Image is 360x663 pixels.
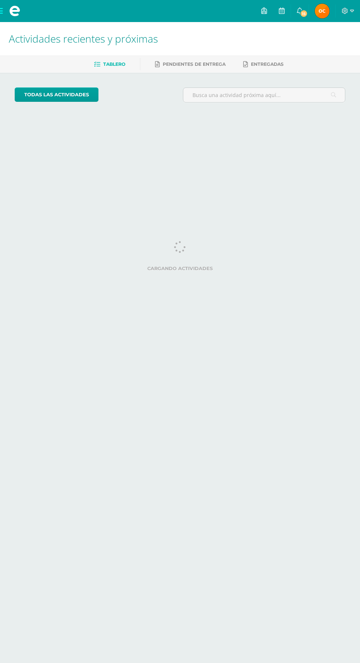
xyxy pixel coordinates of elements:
[243,58,284,70] a: Entregadas
[163,61,226,67] span: Pendientes de entrega
[15,266,345,271] label: Cargando actividades
[9,32,158,46] span: Actividades recientes y próximas
[155,58,226,70] a: Pendientes de entrega
[94,58,125,70] a: Tablero
[103,61,125,67] span: Tablero
[300,10,308,18] span: 15
[251,61,284,67] span: Entregadas
[315,4,330,18] img: 082b61cefc48343941cc0540aa8f8173.png
[15,87,98,102] a: todas las Actividades
[183,88,345,102] input: Busca una actividad próxima aquí...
